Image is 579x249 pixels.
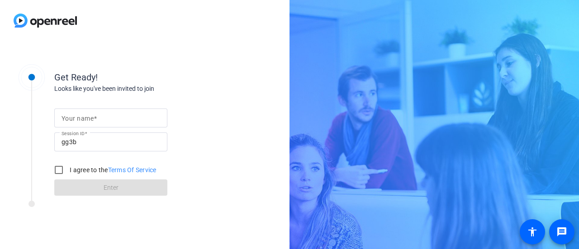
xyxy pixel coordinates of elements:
[556,226,567,237] mat-icon: message
[68,165,157,174] label: I agree to the
[62,115,94,122] mat-label: Your name
[527,226,538,237] mat-icon: accessibility
[108,166,157,174] a: Terms Of Service
[54,70,235,84] div: Get Ready!
[62,131,85,136] mat-label: Session ID
[54,84,235,94] div: Looks like you've been invited to join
